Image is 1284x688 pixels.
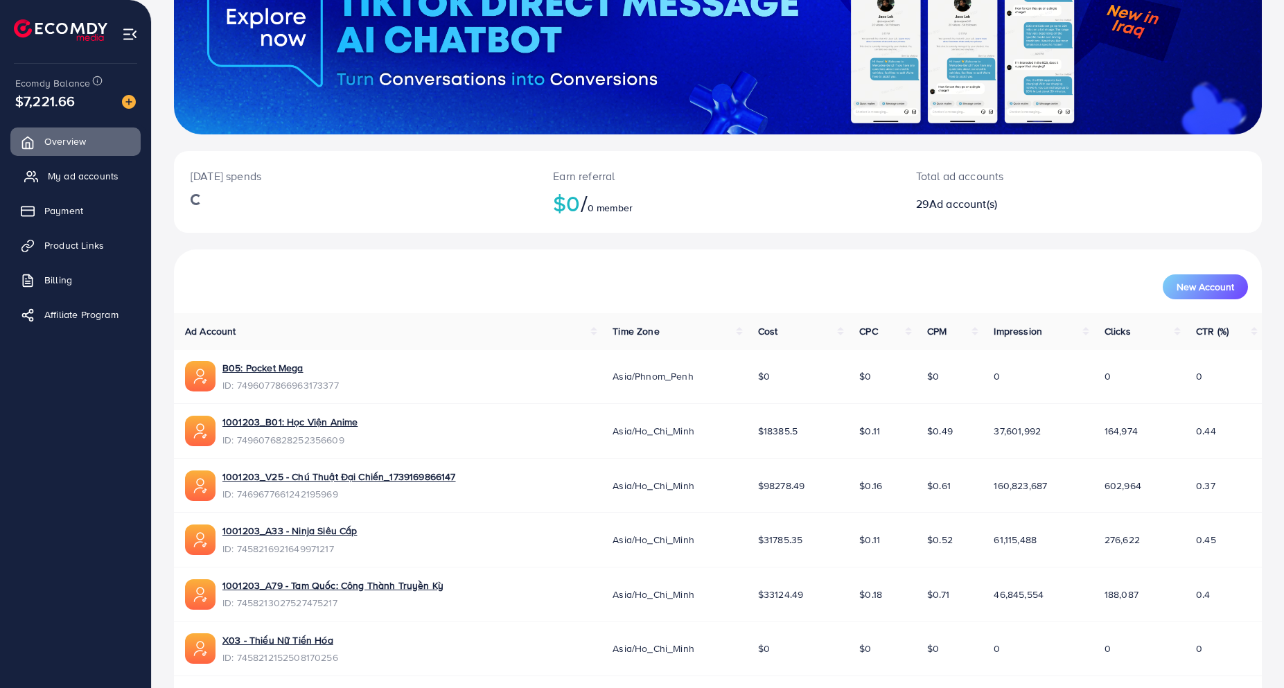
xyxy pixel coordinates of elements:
span: 0.4 [1196,588,1210,601]
p: [DATE] spends [191,168,520,184]
span: 0 member [588,201,633,215]
span: 61,115,488 [994,533,1037,547]
span: 160,823,687 [994,479,1047,493]
span: 0 [1105,369,1111,383]
span: $31785.35 [758,533,802,547]
span: CPM [927,324,947,338]
span: 602,964 [1105,479,1141,493]
span: $18385.5 [758,424,798,438]
span: Asia/Ho_Chi_Minh [613,588,694,601]
span: / [581,187,588,219]
a: B05: Pocket Mega [222,361,339,375]
span: Asia/Phnom_Penh [613,369,693,383]
a: Billing [10,266,141,294]
span: ID: 7496077866963173377 [222,378,339,392]
iframe: Chat [1225,626,1274,678]
span: $98278.49 [758,479,804,493]
img: ic-ads-acc.e4c84228.svg [185,361,216,391]
img: ic-ads-acc.e4c84228.svg [185,524,216,555]
span: Asia/Ho_Chi_Minh [613,479,694,493]
span: $0.52 [927,533,953,547]
span: $0.71 [927,588,949,601]
span: Overview [44,134,86,148]
button: New Account [1163,274,1248,299]
p: Earn referral [553,168,882,184]
img: menu [122,26,138,42]
img: image [122,95,136,109]
span: ID: 7458212152508170256 [222,651,338,664]
span: Clicks [1105,324,1131,338]
span: 0 [1196,369,1202,383]
img: ic-ads-acc.e4c84228.svg [185,470,216,501]
span: Asia/Ho_Chi_Minh [613,642,694,655]
span: ID: 7496076828252356609 [222,433,358,447]
span: 0 [994,642,1000,655]
a: My ad accounts [10,162,141,190]
span: ID: 7458216921649971217 [222,542,357,556]
span: Asia/Ho_Chi_Minh [613,424,694,438]
span: $0.61 [927,479,951,493]
span: $0.11 [859,424,880,438]
span: 0 [1196,642,1202,655]
img: ic-ads-acc.e4c84228.svg [185,416,216,446]
span: New Account [1177,282,1234,292]
span: Cost [758,324,778,338]
span: CTR (%) [1196,324,1229,338]
span: Payment [44,204,83,218]
span: Billing [44,273,72,287]
span: $0 [859,369,871,383]
span: Ecomdy Balance [15,76,90,90]
a: Affiliate Program [10,301,141,328]
span: $0.18 [859,588,882,601]
span: ID: 7469677661242195969 [222,487,456,501]
span: My ad accounts [48,169,118,183]
a: X03 - Thiếu Nữ Tiến Hóa [222,633,338,647]
span: $0 [927,642,939,655]
a: Overview [10,127,141,155]
span: 37,601,992 [994,424,1041,438]
span: Product Links [44,238,104,252]
span: 0 [994,369,1000,383]
span: CPC [859,324,877,338]
span: $0.16 [859,479,882,493]
img: logo [14,19,107,41]
p: Total ad accounts [916,168,1155,184]
span: 0 [1105,642,1111,655]
span: $0 [758,642,770,655]
a: Payment [10,197,141,224]
a: Product Links [10,231,141,259]
span: $0 [927,369,939,383]
span: $33124.49 [758,588,803,601]
span: 0.44 [1196,424,1216,438]
span: 0.37 [1196,479,1215,493]
span: Asia/Ho_Chi_Minh [613,533,694,547]
img: ic-ads-acc.e4c84228.svg [185,579,216,610]
span: Ad account(s) [929,196,997,211]
span: $0.11 [859,533,880,547]
span: $0 [758,369,770,383]
h2: 29 [916,197,1155,211]
a: 1001203_A33 - Ninja Siêu Cấp [222,524,357,538]
span: 188,087 [1105,588,1138,601]
span: 164,974 [1105,424,1138,438]
span: $0 [859,642,871,655]
span: Ad Account [185,324,236,338]
a: 1001203_A79 - Tam Quốc: Công Thành Truyền Kỳ [222,579,443,592]
span: $0.49 [927,424,953,438]
h2: $0 [553,190,882,216]
span: Affiliate Program [44,308,118,321]
span: $7,221.66 [15,91,75,111]
span: Impression [994,324,1042,338]
img: ic-ads-acc.e4c84228.svg [185,633,216,664]
span: Time Zone [613,324,659,338]
a: 1001203_B01: Học Viện Anime [222,415,358,429]
a: 1001203_V25 - Chú Thuật Đại Chiến_1739169866147 [222,470,456,484]
span: 46,845,554 [994,588,1044,601]
span: 276,622 [1105,533,1140,547]
span: ID: 7458213027527475217 [222,596,443,610]
span: 0.45 [1196,533,1216,547]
